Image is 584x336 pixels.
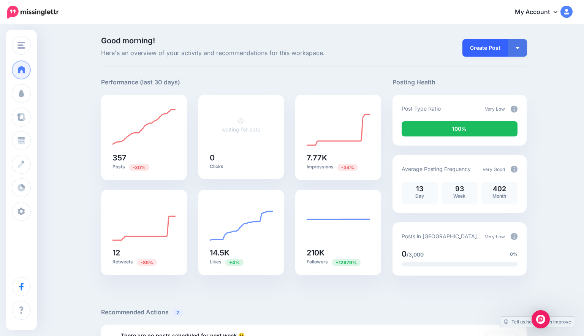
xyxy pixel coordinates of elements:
[511,166,518,173] img: info-circle-grey.png
[402,165,471,173] p: Average Posting Frequency
[307,163,370,171] p: Impressions
[405,185,434,192] p: 13
[415,193,424,199] span: Day
[445,185,474,192] p: 93
[225,259,244,266] span: Previous period: 14K
[101,307,527,317] h5: Recommended Actions
[500,317,575,327] a: Tell us how we can improve
[307,258,370,266] p: Followers
[307,249,370,257] h5: 210K
[407,251,424,258] span: /3,000
[485,106,505,112] span: Very Low
[402,104,441,113] p: Post Type Ratio
[112,163,176,171] p: Posts
[210,258,273,266] p: Likes
[112,154,176,162] h5: 357
[112,249,176,257] h5: 12
[507,3,573,22] a: My Account
[483,166,505,172] span: Very Good
[210,163,273,170] p: Clicks
[402,232,477,241] p: Posts in [GEOGRAPHIC_DATA]
[511,233,518,240] img: info-circle-grey.png
[462,39,508,57] a: Create Post
[129,164,149,171] span: Previous period: 510
[17,42,25,49] img: menu.png
[210,154,273,162] h5: 0
[485,185,514,192] p: 402
[392,78,527,87] h5: Posting Health
[101,36,155,45] span: Good morning!
[511,106,518,113] img: info-circle-grey.png
[492,193,506,199] span: Month
[7,6,59,19] img: Missinglettr
[332,259,361,266] span: Previous period: 1.6K
[307,154,370,162] h5: 7.77K
[485,234,505,239] span: Very Low
[112,258,176,266] p: Retweets
[101,78,180,87] h5: Performance (last 30 days)
[210,249,273,257] h5: 14.5K
[402,249,407,258] span: 0
[101,48,381,58] span: Here's an overview of your activity and recommendations for this workspace.
[137,259,157,266] span: Previous period: 79
[532,310,550,328] div: Open Intercom Messenger
[516,47,519,49] img: arrow-down-white.png
[510,250,518,258] span: 0%
[453,193,465,199] span: Week
[337,164,358,171] span: Previous period: 11.7K
[173,309,183,316] span: 2
[222,117,261,133] a: waiting for data
[402,121,518,136] div: 100% of your posts in the last 30 days were manually created (i.e. were not from Drip Campaigns o...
